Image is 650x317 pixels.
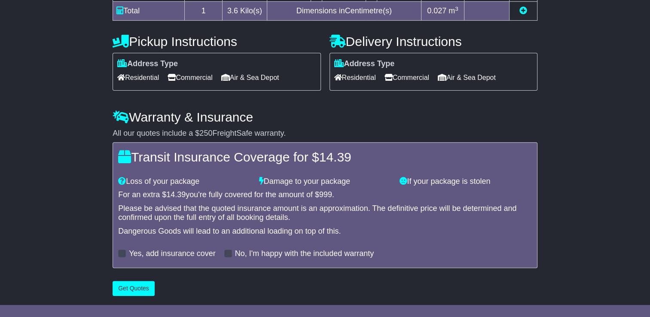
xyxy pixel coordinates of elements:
[118,190,532,200] div: For an extra $ you're fully covered for the amount of $ .
[227,6,238,15] span: 3.6
[334,59,395,69] label: Address Type
[118,204,532,223] div: Please be advised that the quoted insurance amount is an approximation. The definitive price will...
[221,71,279,84] span: Air & Sea Depot
[319,150,351,164] span: 14.39
[113,129,537,138] div: All our quotes include a $ FreightSafe warranty.
[113,281,155,296] button: Get Quotes
[117,59,178,69] label: Address Type
[113,2,185,21] td: Total
[455,6,458,12] sup: 3
[223,2,267,21] td: Kilo(s)
[199,129,212,137] span: 250
[449,6,458,15] span: m
[519,6,527,15] a: Add new item
[114,177,255,186] div: Loss of your package
[166,190,186,199] span: 14.39
[255,177,396,186] div: Damage to your package
[319,190,332,199] span: 999
[330,34,537,49] h4: Delivery Instructions
[113,34,320,49] h4: Pickup Instructions
[168,71,212,84] span: Commercial
[427,6,446,15] span: 0.027
[117,71,159,84] span: Residential
[438,71,496,84] span: Air & Sea Depot
[385,71,429,84] span: Commercial
[118,227,532,236] div: Dangerous Goods will lead to an additional loading on top of this.
[113,110,537,124] h4: Warranty & Insurance
[395,177,536,186] div: If your package is stolen
[185,2,223,21] td: 1
[129,249,215,259] label: Yes, add insurance cover
[267,2,421,21] td: Dimensions in Centimetre(s)
[334,71,376,84] span: Residential
[118,150,532,164] h4: Transit Insurance Coverage for $
[235,249,374,259] label: No, I'm happy with the included warranty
